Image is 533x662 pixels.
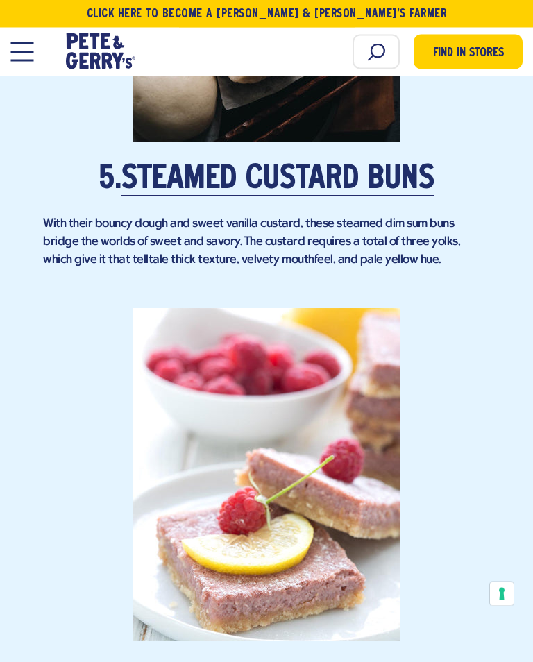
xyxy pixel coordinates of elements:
span: Find in Stores [433,44,504,63]
input: Search [353,35,400,69]
button: Your consent preferences for tracking technologies [490,582,514,606]
button: Open Mobile Menu Modal Dialog [10,42,33,62]
a: Find in Stores [414,35,523,69]
h2: 5. [43,163,490,198]
p: With their bouncy dough and sweet vanilla custard, these steamed dim sum buns bridge the worlds o... [43,216,490,270]
a: Steamed Custard Buns [121,164,434,197]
